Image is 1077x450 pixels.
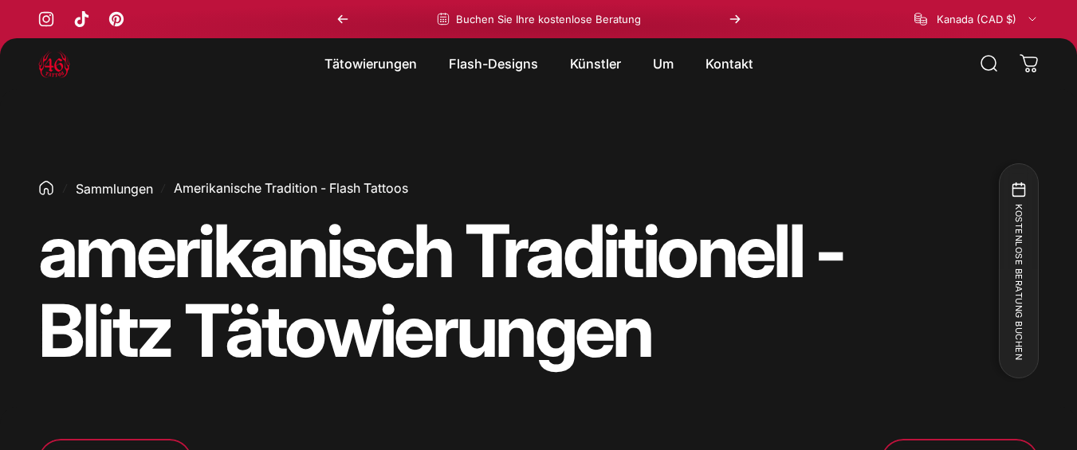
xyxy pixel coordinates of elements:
font: Blitz [38,287,172,374]
button: KOSTENLOSE BERATUNG BUCHEN [999,163,1039,378]
nav: Paniermehl [38,180,855,196]
font: Tätowierungen [184,287,652,374]
summary: Künstler [554,47,637,80]
font: amerikanisch [38,207,452,295]
a: Sammlungen [76,180,153,196]
nav: Primär [309,47,769,80]
font: Amerikanische Tradition - Flash Tattoos [174,180,408,196]
font: Kanada (CAD $) [937,13,1016,25]
a: 0 items [1012,46,1047,81]
summary: Flash-Designs [433,47,554,80]
font: KOSTENLOSE BERATUNG BUCHEN [1013,204,1024,360]
font: - [815,207,843,295]
font: Traditionell [465,207,803,295]
font: Buchen Sie Ihre kostenlose Beratung [456,13,641,25]
summary: Um [637,47,690,80]
a: Kontakt [690,47,769,80]
summary: Tätowierungen [309,47,433,80]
